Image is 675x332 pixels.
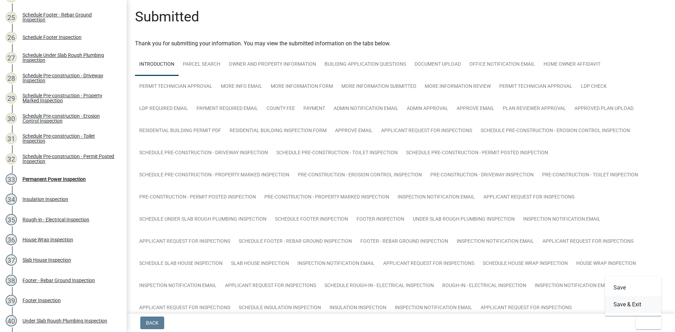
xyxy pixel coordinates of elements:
a: Applicant Request for Inspections [476,297,576,319]
div: 34 [6,194,17,205]
a: Admin Approval [403,98,452,120]
div: House Wrap Inspection [22,237,73,242]
a: House Wrap Inspection [572,253,640,275]
h1: Submitted [135,8,199,25]
a: Schedule Pre-construction - Erosion Control Inspection [476,120,634,142]
a: Payment Required Email [192,98,262,120]
div: Permanent Power Inspection [22,177,86,182]
div: Rough-in - Electrical Inspection [22,217,89,222]
div: Exit [605,276,661,316]
div: Insulation Inspection [22,197,68,202]
a: Schedule Pre-construction - Toilet Inspection [272,142,402,164]
a: Insulation Inspection [325,297,391,319]
a: Inspection Notification Email [135,275,221,297]
div: 29 [6,92,17,104]
a: Applicant Request for Inspections [221,275,320,297]
a: LDP Check [577,76,611,98]
a: Approve Email [331,120,377,142]
a: Pre-construction - Toilet Inspection [538,164,642,187]
a: Pre-construction - Erosion Control Inspection [294,164,426,187]
a: Document Upload [410,53,465,76]
a: Footer Inspection [352,208,409,231]
a: Pre-construction - Driveway Inspection [426,164,538,187]
div: Thank you for submitting your information. You may view the submitted information on the tabs below. [135,39,667,48]
a: Inspection Notification Email [393,186,479,209]
div: Schedule Pre-construction - Property Marked Inspection [22,93,115,103]
a: Footer - Rebar Ground Inspection [356,230,452,253]
a: Applicant Request for Inspections [135,297,234,319]
a: Applicant Request for Inspections [538,230,638,253]
a: Residential Building Permit PDF [135,120,225,142]
span: Exit [641,320,651,326]
button: Exit [636,317,661,329]
a: Permit Technician Approval [495,76,577,98]
a: Introduction [135,53,179,76]
div: 27 [6,52,17,63]
a: LDP Required Email [135,98,192,120]
a: Permit Technician Approval [135,76,217,98]
button: Save [605,279,661,296]
a: Schedule Rough-in - Electrical Inspection [320,275,438,297]
a: Inspection Notification Email [452,230,538,253]
a: Schedule Pre-construction - Driveway Inspection [135,142,272,164]
div: Schedule Footer Inspection [22,35,82,40]
a: Building Application Questions [320,53,410,76]
span: Back [146,320,159,326]
div: 26 [6,32,17,43]
a: Schedule Insulation Inspection [234,297,325,319]
a: Parcel search [179,53,225,76]
a: More Information Review [420,76,495,98]
div: Schedule Pre-construction - Erosion Control Inspection [22,113,115,123]
a: Applicant Request for Inspections [479,186,579,209]
a: Under Slab Rough Plumbing Inspection [409,208,519,231]
div: 38 [6,275,17,286]
a: Approved Plan Upload [570,98,638,120]
div: Footer - Rebar Ground Inspection [22,278,95,283]
a: More Information Submitted [337,76,420,98]
a: Owner and Property Information [225,53,320,76]
a: Schedule Under Slab Rough Plumbing Inspection [135,208,271,231]
button: Back [140,317,164,329]
a: Home Owner Affidavit [539,53,605,76]
a: Inspection Notification Email [293,253,379,275]
a: Inspection Notification Email [531,275,616,297]
a: Pre-construction - Property Marked Inspection [260,186,393,209]
a: Schedule House Wrap Inspection [478,253,572,275]
div: 40 [6,315,17,326]
div: 32 [6,153,17,164]
a: Admin Notification Email [329,98,403,120]
a: County Fee [262,98,299,120]
div: 35 [6,214,17,225]
a: Schedule Slab House Inspection [135,253,227,275]
div: Slab House Inspection [22,258,71,262]
div: Schedule Pre-construction - Driveway Inspection [22,73,115,83]
a: Schedule Pre-construction - Permit Posted Inspection [402,142,552,164]
a: More Information Form [266,76,337,98]
a: Payment [299,98,329,120]
button: Save & Exit [605,296,661,313]
div: Footer Inspection [22,298,61,303]
a: Schedule Footer - Rebar Ground Inspection [234,230,356,253]
a: Applicant Request for Inspections [135,230,234,253]
a: Inspection Notification Email [519,208,605,231]
a: Approve Email [452,98,499,120]
div: 25 [6,12,17,23]
div: Schedule Footer - Rebar Ground Inspection [22,12,115,22]
a: Plan Reviewer Approval [499,98,570,120]
a: Slab House Inspection [227,253,293,275]
a: Schedule Pre-construction - Property Marked Inspection [135,164,294,187]
a: Applicant Request for Inspections [377,120,476,142]
div: 31 [6,133,17,144]
div: Under Slab Rough Plumbing Inspection [22,318,107,323]
a: Pre-construction - Permit Posted Inspection [135,186,260,209]
a: More Info Email [217,76,266,98]
div: 33 [6,174,17,185]
div: Schedule Under Slab Rough Plumbing Inspection [22,53,115,63]
a: Rough-in - Electrical Inspection [438,275,531,297]
a: Applicant Request for Inspections [379,253,478,275]
a: Inspection Notification Email [391,297,476,319]
a: Residential Building Inspection Form [225,120,331,142]
a: Schedule Footer Inspection [271,208,352,231]
div: Schedule Pre-construction - Toilet Inspection [22,134,115,143]
div: Schedule Pre-construction - Permit Posted Inspection [22,154,115,164]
